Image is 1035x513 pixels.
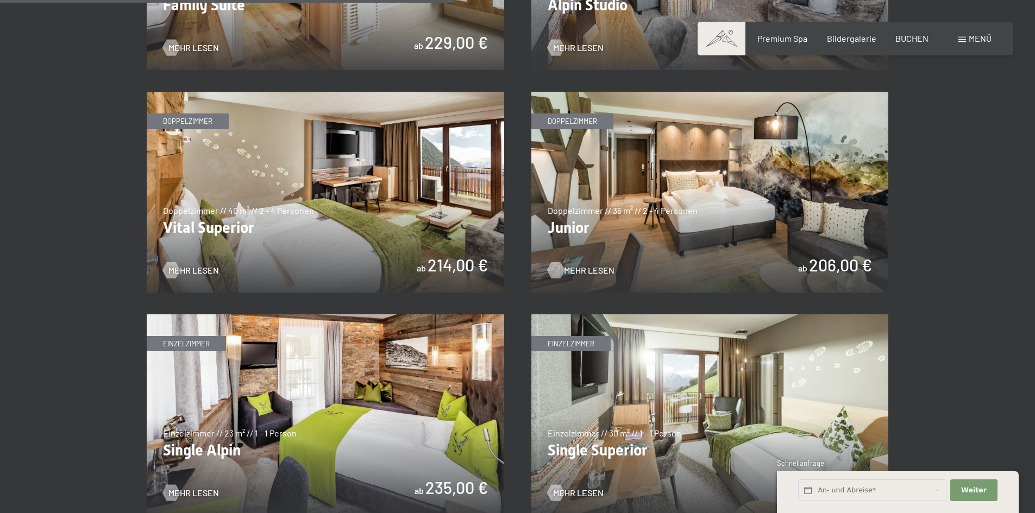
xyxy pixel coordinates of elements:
[961,485,987,495] span: Weiter
[548,42,604,54] a: Mehr Lesen
[553,487,604,499] span: Mehr Lesen
[168,487,219,499] span: Mehr Lesen
[969,33,992,43] span: Menü
[163,487,219,499] a: Mehr Lesen
[147,92,504,99] a: Vital Superior
[147,315,504,321] a: Single Alpin
[564,264,614,276] span: Mehr Lesen
[777,459,824,467] span: Schnellanfrage
[163,42,219,54] a: Mehr Lesen
[147,92,504,293] img: Vital Superior
[163,264,219,276] a: Mehr Lesen
[895,33,929,43] a: BUCHEN
[757,33,807,43] a: Premium Spa
[548,264,604,276] a: Mehr Lesen
[168,42,219,54] span: Mehr Lesen
[531,92,889,99] a: Junior
[553,42,604,54] span: Mehr Lesen
[531,315,889,321] a: Single Superior
[950,479,997,502] button: Weiter
[827,33,876,43] a: Bildergalerie
[531,92,889,293] img: Junior
[168,264,219,276] span: Mehr Lesen
[548,487,604,499] a: Mehr Lesen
